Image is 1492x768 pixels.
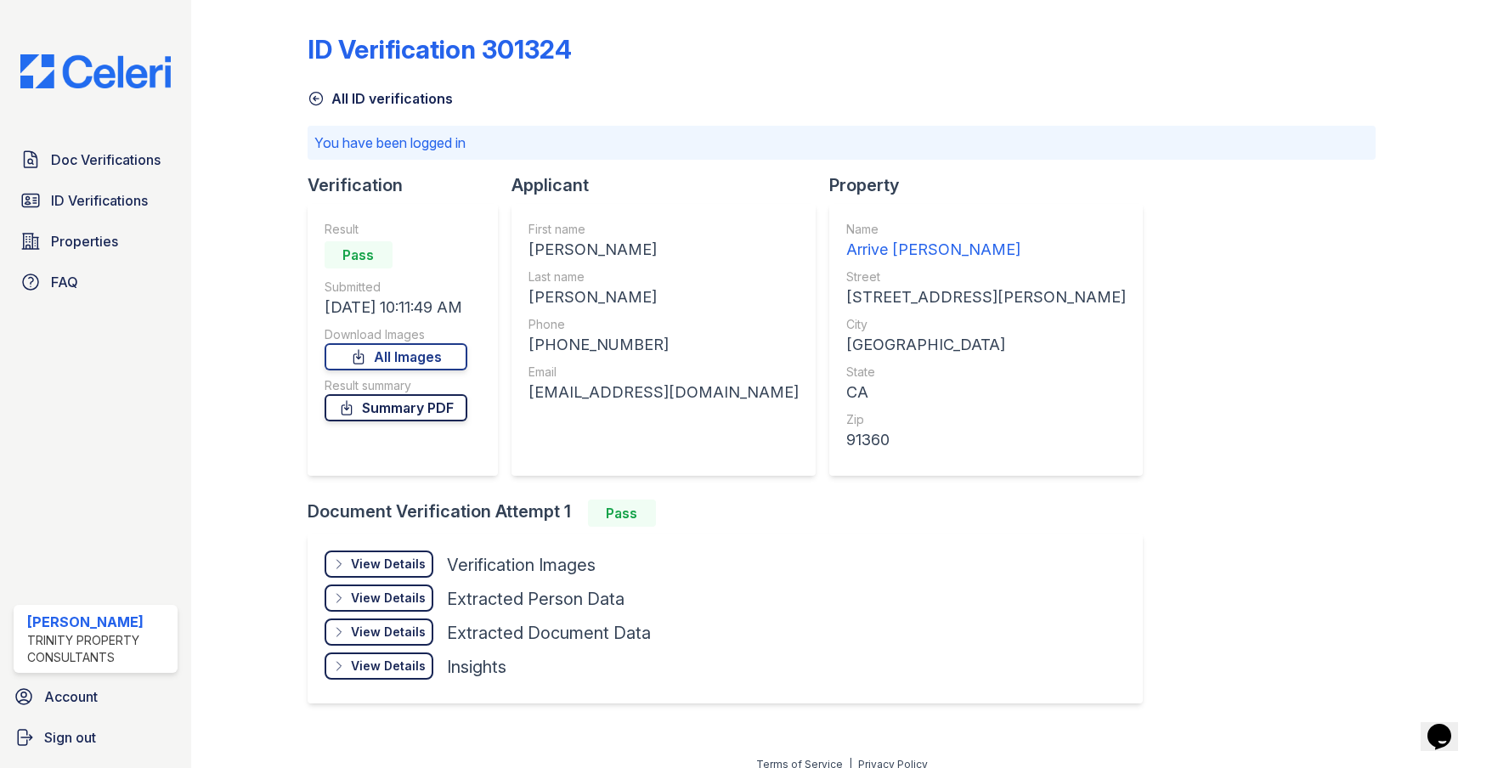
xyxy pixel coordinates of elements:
[44,727,96,748] span: Sign out
[351,658,426,675] div: View Details
[447,655,506,679] div: Insights
[27,612,171,632] div: [PERSON_NAME]
[325,394,467,421] a: Summary PDF
[846,221,1126,238] div: Name
[447,587,624,611] div: Extracted Person Data
[528,221,799,238] div: First name
[528,238,799,262] div: [PERSON_NAME]
[351,556,426,573] div: View Details
[308,88,453,109] a: All ID verifications
[351,590,426,607] div: View Details
[51,190,148,211] span: ID Verifications
[588,500,656,527] div: Pass
[846,428,1126,452] div: 91360
[846,364,1126,381] div: State
[325,377,467,394] div: Result summary
[325,296,467,319] div: [DATE] 10:11:49 AM
[846,285,1126,309] div: [STREET_ADDRESS][PERSON_NAME]
[51,272,78,292] span: FAQ
[7,680,184,714] a: Account
[325,326,467,343] div: Download Images
[325,241,393,268] div: Pass
[846,333,1126,357] div: [GEOGRAPHIC_DATA]
[846,381,1126,404] div: CA
[528,316,799,333] div: Phone
[846,268,1126,285] div: Street
[351,624,426,641] div: View Details
[829,173,1156,197] div: Property
[308,173,511,197] div: Verification
[14,143,178,177] a: Doc Verifications
[528,285,799,309] div: [PERSON_NAME]
[325,279,467,296] div: Submitted
[447,621,651,645] div: Extracted Document Data
[528,333,799,357] div: [PHONE_NUMBER]
[308,34,572,65] div: ID Verification 301324
[846,238,1126,262] div: Arrive [PERSON_NAME]
[511,173,829,197] div: Applicant
[528,268,799,285] div: Last name
[1421,700,1475,751] iframe: chat widget
[846,221,1126,262] a: Name Arrive [PERSON_NAME]
[14,224,178,258] a: Properties
[528,364,799,381] div: Email
[528,381,799,404] div: [EMAIL_ADDRESS][DOMAIN_NAME]
[14,184,178,217] a: ID Verifications
[325,221,467,238] div: Result
[447,553,596,577] div: Verification Images
[44,686,98,707] span: Account
[7,720,184,754] a: Sign out
[846,411,1126,428] div: Zip
[27,632,171,666] div: Trinity Property Consultants
[51,150,161,170] span: Doc Verifications
[308,500,1156,527] div: Document Verification Attempt 1
[51,231,118,251] span: Properties
[7,54,184,88] img: CE_Logo_Blue-a8612792a0a2168367f1c8372b55b34899dd931a85d93a1a3d3e32e68fde9ad4.png
[325,343,467,370] a: All Images
[314,133,1369,153] p: You have been logged in
[846,316,1126,333] div: City
[14,265,178,299] a: FAQ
